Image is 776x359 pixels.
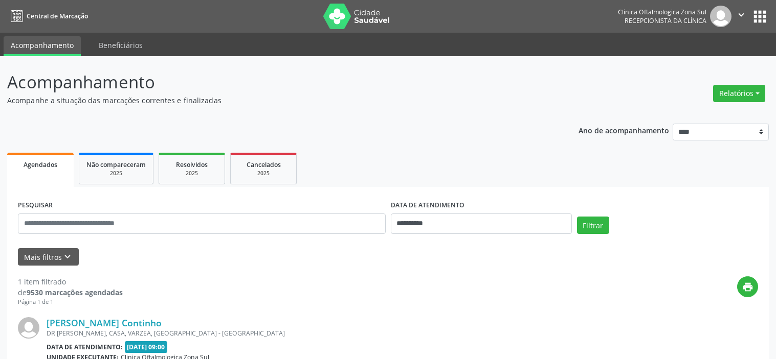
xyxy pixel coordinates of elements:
[7,8,88,25] a: Central de Marcação
[577,217,609,234] button: Filtrar
[47,329,605,338] div: DR [PERSON_NAME], CASA, VARZEA, [GEOGRAPHIC_DATA] - [GEOGRAPHIC_DATA]
[736,9,747,20] i: 
[62,251,73,262] i: keyboard_arrow_down
[7,69,540,95] p: Acompanhamento
[18,248,79,266] button: Mais filtroskeyboard_arrow_down
[18,317,39,339] img: img
[166,170,217,177] div: 2025
[751,8,769,26] button: apps
[742,281,753,293] i: print
[27,12,88,20] span: Central de Marcação
[86,160,146,169] span: Não compareceram
[618,8,706,16] div: Clinica Oftalmologica Zona Sul
[737,276,758,297] button: print
[7,95,540,106] p: Acompanhe a situação das marcações correntes e finalizadas
[18,276,123,287] div: 1 item filtrado
[47,317,162,328] a: [PERSON_NAME] Continho
[24,160,57,169] span: Agendados
[92,36,150,54] a: Beneficiários
[713,85,765,102] button: Relatórios
[579,124,669,136] p: Ano de acompanhamento
[4,36,81,56] a: Acompanhamento
[731,6,751,27] button: 
[18,198,53,213] label: PESQUISAR
[47,343,123,351] b: Data de atendimento:
[625,16,706,25] span: Recepcionista da clínica
[86,170,146,177] div: 2025
[27,288,123,297] strong: 9530 marcações agendadas
[391,198,464,213] label: DATA DE ATENDIMENTO
[125,341,168,353] span: [DATE] 09:00
[710,6,731,27] img: img
[176,160,208,169] span: Resolvidos
[18,287,123,298] div: de
[18,298,123,306] div: Página 1 de 1
[238,170,289,177] div: 2025
[247,160,281,169] span: Cancelados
